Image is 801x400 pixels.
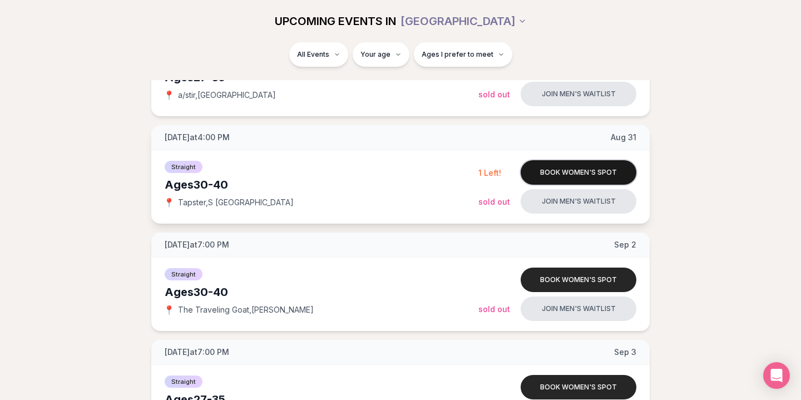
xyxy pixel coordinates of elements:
[165,161,202,173] span: Straight
[400,9,527,33] button: [GEOGRAPHIC_DATA]
[165,347,229,358] span: [DATE] at 7:00 PM
[165,305,174,314] span: 📍
[165,268,202,280] span: Straight
[521,82,636,106] button: Join men's waitlist
[521,160,636,185] button: Book women's spot
[297,50,329,59] span: All Events
[521,297,636,321] button: Join men's waitlist
[165,284,478,300] div: Ages 30-40
[414,42,512,67] button: Ages I prefer to meet
[178,90,276,101] span: a/stir , [GEOGRAPHIC_DATA]
[521,375,636,399] button: Book women's spot
[478,168,501,177] span: 1 Left!
[178,304,314,315] span: The Traveling Goat , [PERSON_NAME]
[360,50,390,59] span: Your age
[353,42,409,67] button: Your age
[521,268,636,292] button: Book women's spot
[289,42,348,67] button: All Events
[611,132,636,143] span: Aug 31
[178,197,294,208] span: Tapster , S [GEOGRAPHIC_DATA]
[165,177,478,192] div: Ages 30-40
[478,304,510,314] span: Sold Out
[165,239,229,250] span: [DATE] at 7:00 PM
[165,198,174,207] span: 📍
[165,91,174,100] span: 📍
[614,347,636,358] span: Sep 3
[478,90,510,99] span: Sold Out
[478,197,510,206] span: Sold Out
[521,189,636,214] button: Join men's waitlist
[614,239,636,250] span: Sep 2
[165,132,230,143] span: [DATE] at 4:00 PM
[165,376,202,388] span: Straight
[275,13,396,29] span: UPCOMING EVENTS IN
[422,50,493,59] span: Ages I prefer to meet
[763,362,790,389] div: Open Intercom Messenger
